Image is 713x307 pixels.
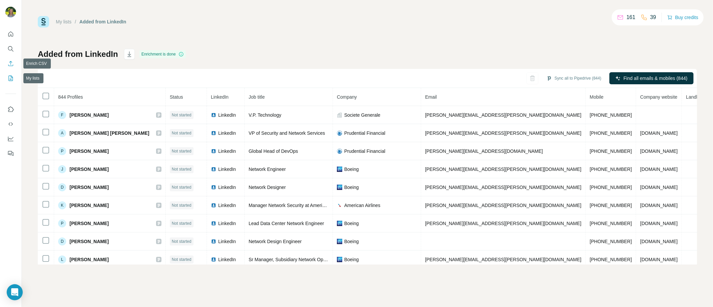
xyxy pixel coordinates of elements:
button: Search [5,43,16,55]
span: Network Engineer [249,167,286,172]
img: LinkedIn logo [211,167,216,172]
span: [PERSON_NAME] [70,220,109,227]
span: Not started [172,220,192,226]
span: [PERSON_NAME] [PERSON_NAME] [70,130,149,136]
img: company-logo [337,203,342,208]
span: Not started [172,112,192,118]
span: LinkedIn [218,112,236,118]
span: American Airlines [344,202,380,209]
span: Email [425,94,437,100]
button: Use Surfe on LinkedIn [5,103,16,115]
span: Prudential Financial [344,130,385,136]
span: Boeing [344,220,359,227]
div: D [58,183,66,191]
img: company-logo [337,221,342,226]
span: Global Head of DevOps [249,148,298,154]
span: [PHONE_NUMBER] [590,167,632,172]
button: Enrich CSV [5,58,16,70]
span: [PERSON_NAME] [70,112,109,118]
span: [PHONE_NUMBER] [590,185,632,190]
span: LinkedIn [218,202,236,209]
span: Not started [172,184,192,190]
span: Job title [249,94,265,100]
span: Status [170,94,183,100]
img: LinkedIn logo [211,148,216,154]
span: LinkedIn [218,166,236,173]
span: Boeing [344,184,359,191]
span: [PERSON_NAME] [70,256,109,263]
div: K [58,201,66,209]
img: LinkedIn logo [211,203,216,208]
span: Manager Network Security at American Airlines [249,203,346,208]
img: Surfe Logo [38,16,49,27]
span: [PERSON_NAME] [70,166,109,173]
span: [PERSON_NAME] [70,148,109,155]
img: company-logo [337,130,342,136]
span: [PERSON_NAME][EMAIL_ADDRESS][PERSON_NAME][DOMAIN_NAME] [425,167,582,172]
div: A [58,129,66,137]
a: My lists [56,19,72,24]
img: LinkedIn logo [211,112,216,118]
img: Avatar [5,7,16,17]
span: Not started [172,166,192,172]
span: [DOMAIN_NAME] [640,257,678,262]
span: [PHONE_NUMBER] [590,257,632,262]
span: Prudential Financial [344,148,385,155]
img: company-logo [337,185,342,190]
span: Societe Generale [344,112,380,118]
button: Feedback [5,147,16,160]
span: [PERSON_NAME][EMAIL_ADDRESS][PERSON_NAME][DOMAIN_NAME] [425,203,582,208]
div: F [58,111,66,119]
span: LinkedIn [218,148,236,155]
span: [PERSON_NAME][EMAIL_ADDRESS][PERSON_NAME][DOMAIN_NAME] [425,257,582,262]
span: [PERSON_NAME][EMAIL_ADDRESS][DOMAIN_NAME] [425,148,543,154]
span: [PHONE_NUMBER] [590,130,632,136]
span: Network Designer [249,185,286,190]
button: Sync all to Pipedrive (844) [542,73,606,83]
img: LinkedIn logo [211,257,216,262]
span: [DOMAIN_NAME] [640,148,678,154]
p: 39 [650,13,656,21]
span: [DOMAIN_NAME] [640,221,678,226]
img: company-logo [337,257,342,262]
span: LinkedIn [218,256,236,263]
span: Company [337,94,357,100]
div: Added from LinkedIn [80,18,126,25]
li: / [75,18,76,25]
span: [PHONE_NUMBER] [590,112,632,118]
img: LinkedIn logo [211,130,216,136]
button: Quick start [5,28,16,40]
span: [DOMAIN_NAME] [640,203,678,208]
h1: Added from LinkedIn [38,49,118,60]
button: Use Surfe API [5,118,16,130]
span: Landline [686,94,704,100]
span: Not started [172,130,192,136]
span: [PHONE_NUMBER] [590,203,632,208]
span: [PERSON_NAME] [70,238,109,245]
span: Lead Data Center Network Engineer [249,221,324,226]
span: Not started [172,257,192,263]
span: VP of Security and Network Services [249,130,325,136]
div: J [58,165,66,173]
span: LinkedIn [218,220,236,227]
span: V.P. Technology [249,112,281,118]
span: [PERSON_NAME] [70,184,109,191]
img: company-logo [337,148,342,154]
span: Boeing [344,238,359,245]
span: Sr Manager, Subsidiary Network Operations [249,257,340,262]
span: 844 Profiles [58,94,83,100]
span: Not started [172,148,192,154]
img: company-logo [337,239,342,244]
div: Open Intercom Messenger [7,284,23,300]
span: [DOMAIN_NAME] [640,185,678,190]
img: LinkedIn logo [211,221,216,226]
div: D [58,237,66,245]
img: company-logo [337,167,342,172]
button: Buy credits [667,13,698,22]
button: My lists [5,72,16,84]
span: [PHONE_NUMBER] [590,148,632,154]
div: P [58,147,66,155]
span: [DOMAIN_NAME] [640,239,678,244]
div: Enrichment is done [139,50,186,58]
span: Not started [172,202,192,208]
